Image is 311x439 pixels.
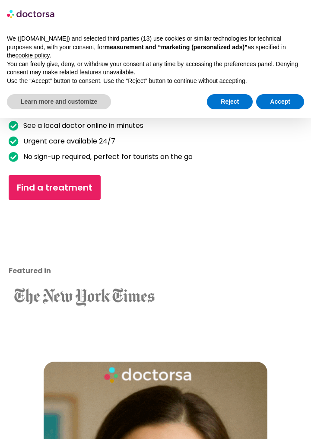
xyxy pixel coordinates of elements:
span: Find a treatment [17,181,92,194]
strong: measurement and “marketing (personalized ads)” [105,44,248,51]
a: Find a treatment [9,175,101,200]
p: We ([DOMAIN_NAME]) and selected third parties (13) use cookies or similar technologies for techni... [7,35,304,60]
span: See a local doctor online in minutes [21,120,143,132]
p: Use the “Accept” button to consent. Use the “Reject” button to continue without accepting. [7,77,304,86]
a: cookie policy [15,52,49,59]
iframe: Customer reviews powered by Trustpilot [9,213,73,278]
button: Accept [256,94,304,110]
span: Urgent care available 24/7 [21,135,115,147]
button: Reject [207,94,253,110]
img: logo [7,7,55,21]
button: Learn more and customize [7,94,111,110]
strong: Featured in [9,266,51,276]
p: You can freely give, deny, or withdraw your consent at any time by accessing the preferences pane... [7,60,304,77]
span: No sign-up required, perfect for tourists on the go [21,151,193,163]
